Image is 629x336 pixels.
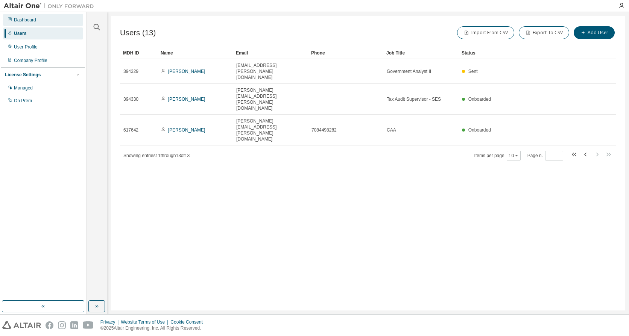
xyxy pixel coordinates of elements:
span: Showing entries 11 through 13 of 13 [123,153,190,158]
button: Import From CSV [457,26,514,39]
div: Dashboard [14,17,36,23]
div: MDH ID [123,47,155,59]
div: On Prem [14,98,32,104]
span: Items per page [474,151,521,160]
img: instagram.svg [58,321,66,329]
div: Company Profile [14,58,47,64]
div: Privacy [100,319,121,325]
div: Cookie Consent [170,319,207,325]
div: Name [161,47,230,59]
span: Government Analyst II [387,68,431,74]
img: altair_logo.svg [2,321,41,329]
span: CAA [387,127,396,133]
div: Users [14,30,26,36]
span: [PERSON_NAME][EMAIL_ADDRESS][PERSON_NAME][DOMAIN_NAME] [236,118,305,142]
a: [PERSON_NAME] [168,127,205,133]
span: 394329 [123,68,138,74]
span: Onboarded [468,127,491,133]
span: Sent [468,69,478,74]
div: License Settings [5,72,41,78]
span: 617642 [123,127,138,133]
span: Page n. [527,151,563,160]
img: Altair One [4,2,98,10]
span: 394330 [123,96,138,102]
span: Tax Audit Supervisor - SES [387,96,441,102]
div: Website Terms of Use [121,319,170,325]
div: Managed [14,85,33,91]
img: linkedin.svg [70,321,78,329]
button: Add User [574,26,615,39]
span: [EMAIL_ADDRESS][PERSON_NAME][DOMAIN_NAME] [236,62,305,80]
span: [PERSON_NAME][EMAIL_ADDRESS][PERSON_NAME][DOMAIN_NAME] [236,87,305,111]
span: 7084498282 [311,127,337,133]
button: Export To CSV [519,26,569,39]
button: 10 [509,153,519,159]
img: youtube.svg [83,321,94,329]
span: Users (13) [120,29,156,37]
div: Job Title [386,47,456,59]
span: Onboarded [468,97,491,102]
p: © 2025 Altair Engineering, Inc. All Rights Reserved. [100,325,207,331]
div: Status [462,47,577,59]
a: [PERSON_NAME] [168,69,205,74]
div: Email [236,47,305,59]
img: facebook.svg [46,321,53,329]
div: Phone [311,47,380,59]
a: [PERSON_NAME] [168,97,205,102]
div: User Profile [14,44,38,50]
